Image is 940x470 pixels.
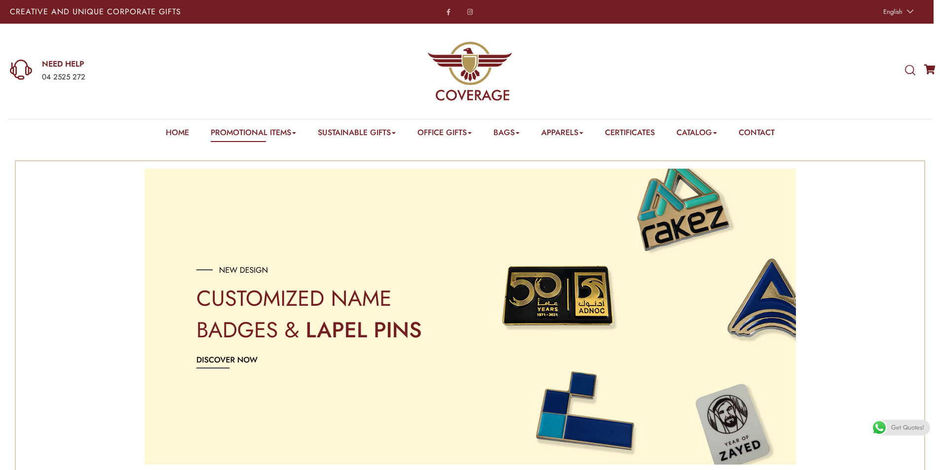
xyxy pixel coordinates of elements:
div: Image Carousel [23,169,917,465]
a: Office Gifts [417,127,472,142]
a: Certificates [605,127,655,142]
a: NEED HELP [42,59,308,70]
p: Creative and Unique Corporate Gifts [10,8,371,16]
a: Promotional Items [211,127,296,142]
a: English [878,5,916,19]
div: 04 2525 272 [42,71,308,84]
a: Bags [493,127,520,142]
a: Home [166,127,189,142]
img: banner-coverage-2 [145,169,796,465]
span: Get Quotes! [891,420,924,435]
a: Contact [739,127,775,142]
a: Sustainable Gifts [318,127,396,142]
a: Apparels [541,127,583,142]
a: Catalog [677,127,717,142]
span: English [883,7,902,16]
